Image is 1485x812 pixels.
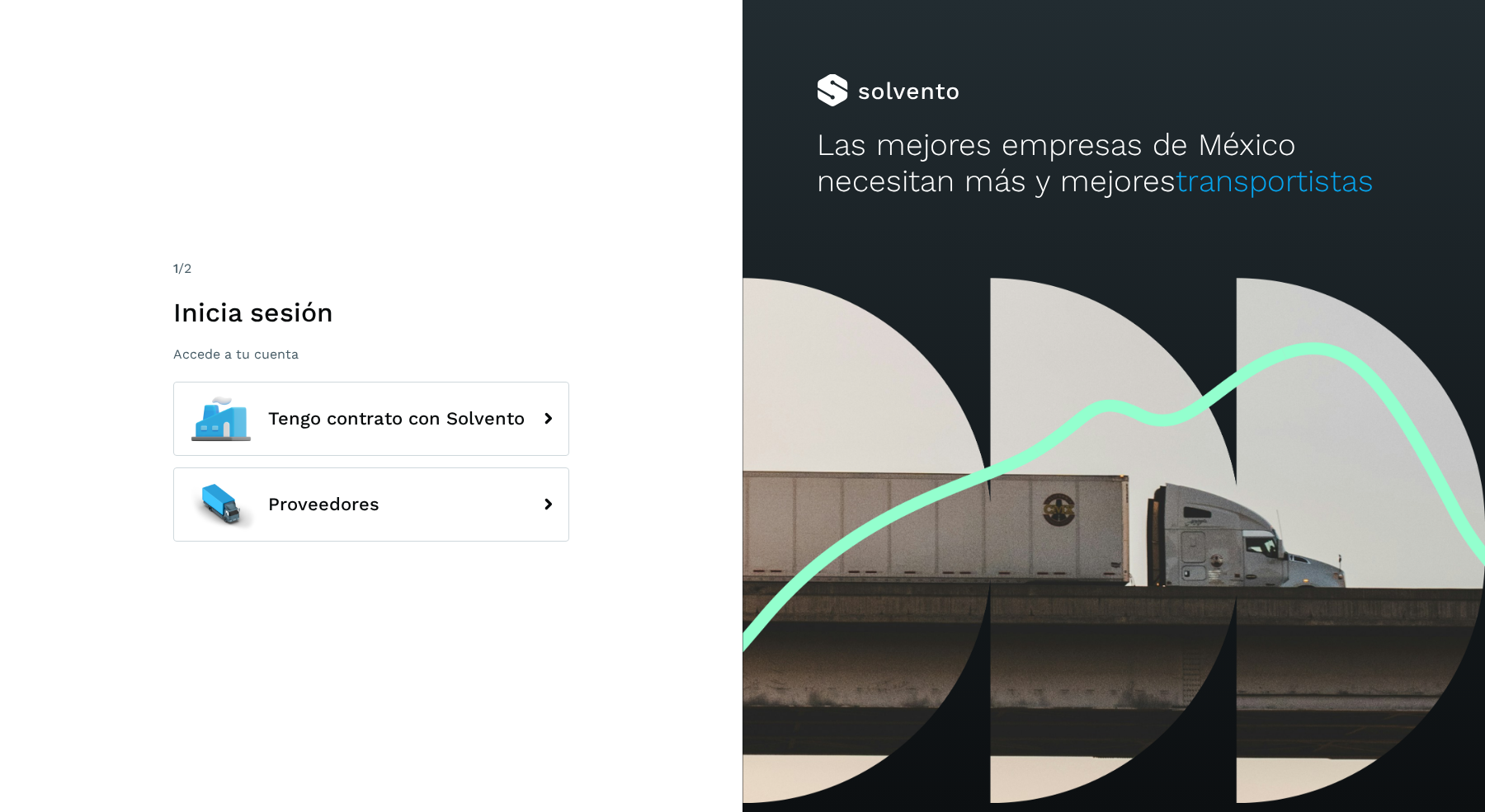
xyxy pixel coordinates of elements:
[173,297,569,328] h1: Inicia sesión
[1176,163,1374,199] span: transportistas
[173,382,569,456] button: Tengo contrato con Solvento
[173,259,569,279] div: /2
[268,409,525,429] span: Tengo contrato con Solvento
[268,495,379,514] span: Proveedores
[173,346,569,362] p: Accede a tu cuenta
[173,467,569,542] button: Proveedores
[817,127,1411,200] h2: Las mejores empresas de México necesitan más y mejores
[173,260,178,276] span: 1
